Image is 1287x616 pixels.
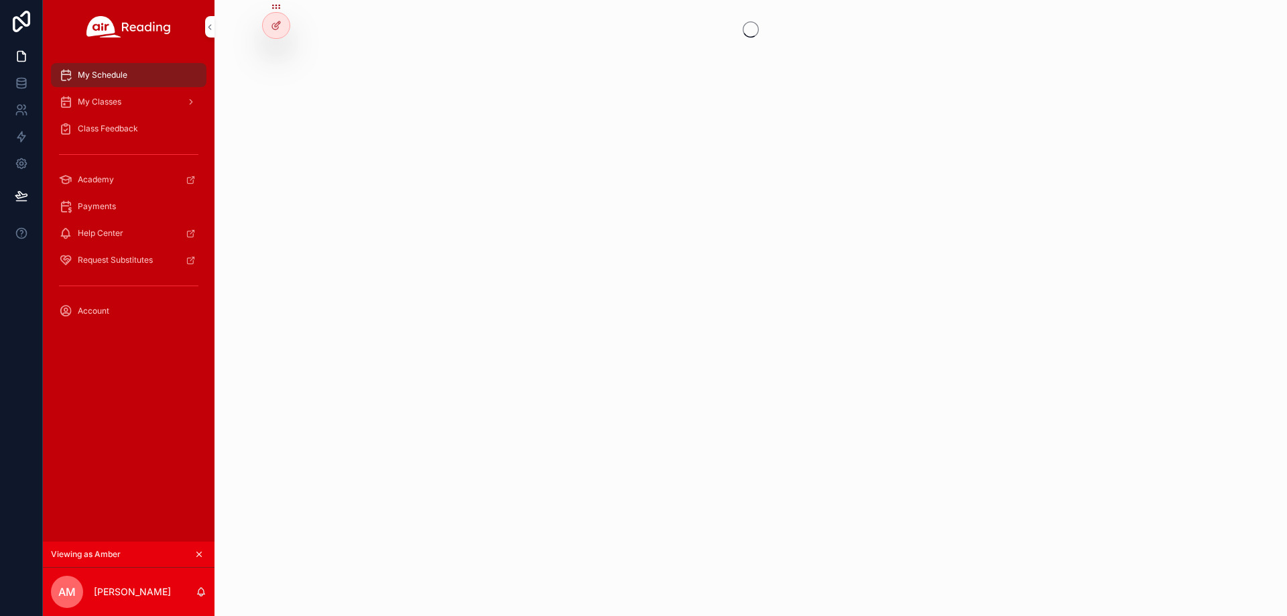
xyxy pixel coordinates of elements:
[78,97,121,107] span: My Classes
[51,63,206,87] a: My Schedule
[94,585,171,599] p: [PERSON_NAME]
[51,221,206,245] a: Help Center
[58,584,76,600] span: AM
[78,123,138,134] span: Class Feedback
[78,201,116,212] span: Payments
[78,70,127,80] span: My Schedule
[51,117,206,141] a: Class Feedback
[78,228,123,239] span: Help Center
[43,54,214,341] div: scrollable content
[51,90,206,114] a: My Classes
[51,248,206,272] a: Request Substitutes
[51,194,206,219] a: Payments
[51,549,121,560] span: Viewing as Amber
[78,306,109,316] span: Account
[51,299,206,323] a: Account
[78,174,114,185] span: Academy
[78,255,153,265] span: Request Substitutes
[86,16,171,38] img: App logo
[51,168,206,192] a: Academy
